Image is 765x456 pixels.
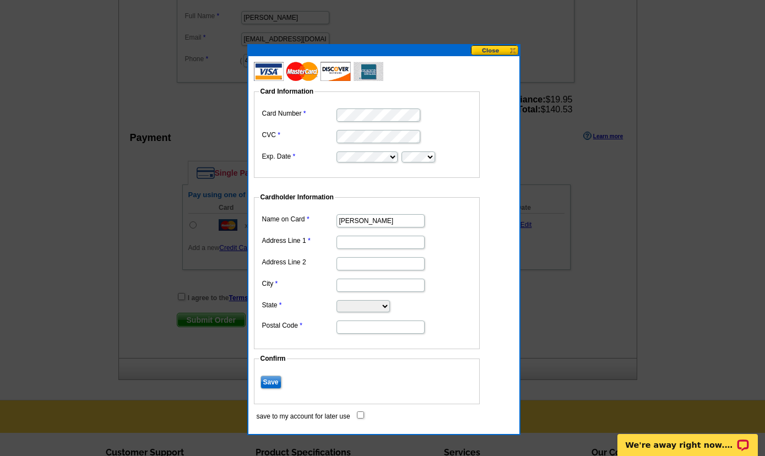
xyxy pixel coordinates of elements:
[262,300,335,310] label: State
[262,279,335,289] label: City
[259,354,287,363] legend: Confirm
[257,411,350,421] label: save to my account for later use
[262,130,335,140] label: CVC
[262,236,335,246] label: Address Line 1
[262,151,335,161] label: Exp. Date
[262,214,335,224] label: Name on Card
[259,192,335,202] legend: Cardholder Information
[261,376,281,389] input: Save
[262,321,335,330] label: Postal Code
[262,257,335,267] label: Address Line 2
[262,108,335,118] label: Card Number
[610,421,765,456] iframe: LiveChat chat widget
[254,62,383,81] img: acceptedCards.gif
[259,86,315,96] legend: Card Information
